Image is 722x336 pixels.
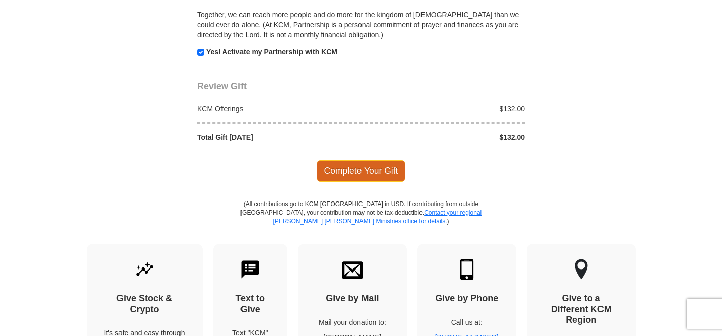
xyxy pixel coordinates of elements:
[239,259,261,280] img: text-to-give.svg
[273,209,482,225] a: Contact your regional [PERSON_NAME] [PERSON_NAME] Ministries office for details.
[104,293,185,315] h4: Give Stock & Crypto
[361,132,530,142] div: $132.00
[316,317,389,327] p: Mail your donation to:
[435,317,499,327] p: Call us at:
[231,293,270,315] h4: Text to Give
[342,259,363,280] img: envelope.svg
[361,104,530,114] div: $132.00
[197,81,247,91] span: Review Gift
[197,10,525,40] p: Together, we can reach more people and do more for the kingdom of [DEMOGRAPHIC_DATA] than we coul...
[316,293,389,304] h4: Give by Mail
[206,48,337,56] strong: Yes! Activate my Partnership with KCM
[456,259,477,280] img: mobile.svg
[435,293,499,304] h4: Give by Phone
[317,160,406,181] span: Complete Your Gift
[240,200,482,244] p: (All contributions go to KCM [GEOGRAPHIC_DATA] in USD. If contributing from outside [GEOGRAPHIC_D...
[545,293,618,326] h4: Give to a Different KCM Region
[134,259,155,280] img: give-by-stock.svg
[574,259,588,280] img: other-region
[192,104,362,114] div: KCM Offerings
[192,132,362,142] div: Total Gift [DATE]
